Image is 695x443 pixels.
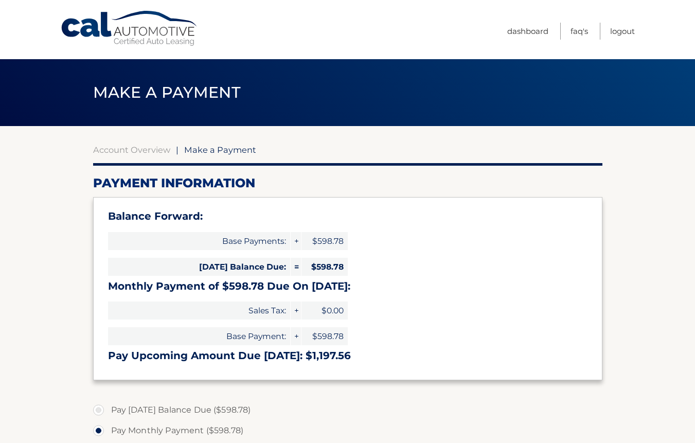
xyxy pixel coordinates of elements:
[108,280,587,293] h3: Monthly Payment of $598.78 Due On [DATE]:
[291,327,301,345] span: +
[291,302,301,320] span: +
[301,258,348,276] span: $598.78
[93,400,602,420] label: Pay [DATE] Balance Due ($598.78)
[108,232,290,250] span: Base Payments:
[184,145,256,155] span: Make a Payment
[93,145,170,155] a: Account Overview
[93,420,602,441] label: Pay Monthly Payment ($598.78)
[301,302,348,320] span: $0.00
[93,175,602,191] h2: Payment Information
[108,210,587,223] h3: Balance Forward:
[291,258,301,276] span: =
[93,83,241,102] span: Make a Payment
[60,10,199,47] a: Cal Automotive
[507,23,548,40] a: Dashboard
[108,349,587,362] h3: Pay Upcoming Amount Due [DATE]: $1,197.56
[108,258,290,276] span: [DATE] Balance Due:
[108,327,290,345] span: Base Payment:
[301,327,348,345] span: $598.78
[610,23,635,40] a: Logout
[571,23,588,40] a: FAQ's
[301,232,348,250] span: $598.78
[291,232,301,250] span: +
[108,302,290,320] span: Sales Tax:
[176,145,179,155] span: |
